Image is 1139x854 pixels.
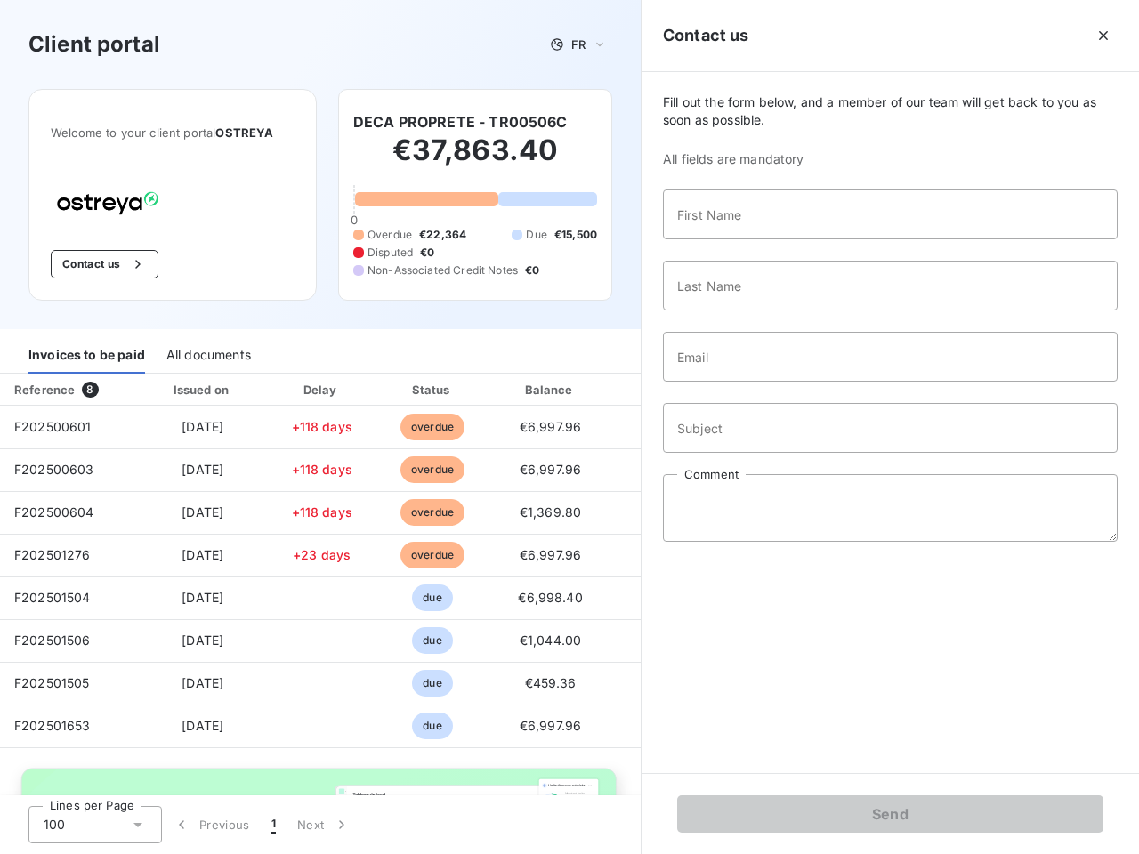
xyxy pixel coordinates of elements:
[525,262,539,278] span: €0
[571,37,586,52] span: FR
[351,213,358,227] span: 0
[14,462,94,477] span: F202500603
[368,227,412,243] span: Overdue
[400,414,464,440] span: overdue
[51,250,158,278] button: Contact us
[182,504,223,520] span: [DATE]
[182,632,223,648] span: [DATE]
[412,627,452,654] span: due
[526,227,546,243] span: Due
[663,261,1118,310] input: placeholder
[28,28,160,60] h3: Client portal
[14,675,90,690] span: F202501505
[520,718,581,733] span: €6,997.96
[51,185,165,222] img: Company logo
[520,547,581,562] span: €6,997.96
[518,590,582,605] span: €6,998.40
[663,189,1118,239] input: placeholder
[271,381,373,399] div: Delay
[182,462,223,477] span: [DATE]
[616,381,706,399] div: PDF
[14,504,94,520] span: F202500604
[162,806,261,843] button: Previous
[215,125,273,140] span: OSTREYA
[493,381,609,399] div: Balance
[412,670,452,697] span: due
[271,816,276,834] span: 1
[141,381,264,399] div: Issued on
[412,713,452,739] span: due
[368,245,413,261] span: Disputed
[82,382,98,398] span: 8
[420,245,434,261] span: €0
[182,419,223,434] span: [DATE]
[520,504,581,520] span: €1,369.80
[400,542,464,568] span: overdue
[14,419,92,434] span: F202500601
[400,499,464,526] span: overdue
[663,93,1118,129] span: Fill out the form below, and a member of our team will get back to you as soon as possible.
[353,133,597,186] h2: €37,863.40
[51,125,295,140] span: Welcome to your client portal
[663,403,1118,453] input: placeholder
[554,227,597,243] span: €15,500
[14,547,91,562] span: F202501276
[14,632,91,648] span: F202501506
[14,590,91,605] span: F202501504
[677,795,1103,833] button: Send
[292,504,352,520] span: +118 days
[182,547,223,562] span: [DATE]
[182,675,223,690] span: [DATE]
[663,23,749,48] h5: Contact us
[520,419,581,434] span: €6,997.96
[292,419,352,434] span: +118 days
[14,383,75,397] div: Reference
[166,336,251,374] div: All documents
[287,806,361,843] button: Next
[525,675,577,690] span: €459.36
[412,584,452,611] span: due
[380,381,486,399] div: Status
[419,227,466,243] span: €22,364
[182,590,223,605] span: [DATE]
[520,462,581,477] span: €6,997.96
[28,336,145,374] div: Invoices to be paid
[520,632,581,648] span: €1,044.00
[14,718,91,733] span: F202501653
[353,111,568,133] h6: DECA PROPRETE - TR00506C
[182,718,223,733] span: [DATE]
[663,332,1118,382] input: placeholder
[293,547,351,562] span: +23 days
[368,262,518,278] span: Non-Associated Credit Notes
[663,150,1118,168] span: All fields are mandatory
[292,462,352,477] span: +118 days
[400,456,464,483] span: overdue
[261,806,287,843] button: 1
[44,816,65,834] span: 100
